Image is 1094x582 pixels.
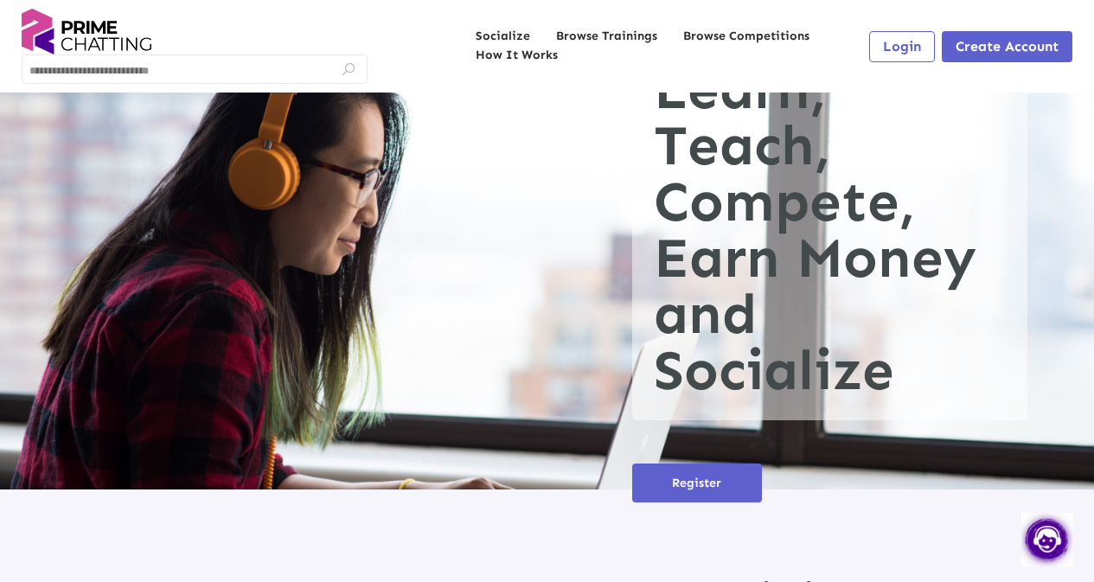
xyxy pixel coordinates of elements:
button: Login [869,31,935,62]
img: chat.png [1021,513,1073,566]
span: Register [672,476,721,490]
button: Register [632,464,762,502]
span: Login [883,38,921,54]
button: Create Account [942,31,1072,62]
a: How It Works [476,47,558,64]
a: Browse Trainings [556,28,657,45]
span: Create Account [956,38,1059,54]
a: Browse Competitions [683,28,809,45]
img: logo [22,9,151,54]
h1: Learn, Teach, Compete, Earn Money and Socialize [632,40,1027,420]
a: Socialize [476,28,530,45]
